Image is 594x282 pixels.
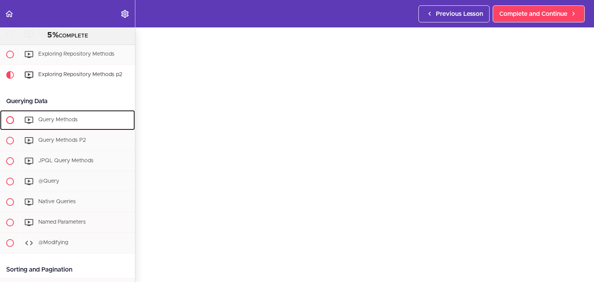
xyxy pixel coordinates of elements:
svg: Back to course curriculum [5,9,14,19]
div: COMPLETE [10,31,125,41]
span: @Query [38,178,59,184]
span: Previous Lesson [436,9,483,19]
span: 5% [47,31,59,39]
span: Exploring Repository Methods [38,51,114,57]
span: Native Queries [38,199,76,204]
span: @Modifying [38,240,68,245]
a: Complete and Continue [493,5,585,22]
span: Named Parameters [38,219,86,225]
span: Query Methods [38,117,78,122]
span: Exploring Repository Methods p2 [38,72,122,77]
span: JPQL Query Methods [38,158,94,163]
a: Previous Lesson [418,5,490,22]
svg: Settings Menu [120,9,130,19]
span: Complete and Continue [499,9,567,19]
span: Query Methods P2 [38,138,86,143]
